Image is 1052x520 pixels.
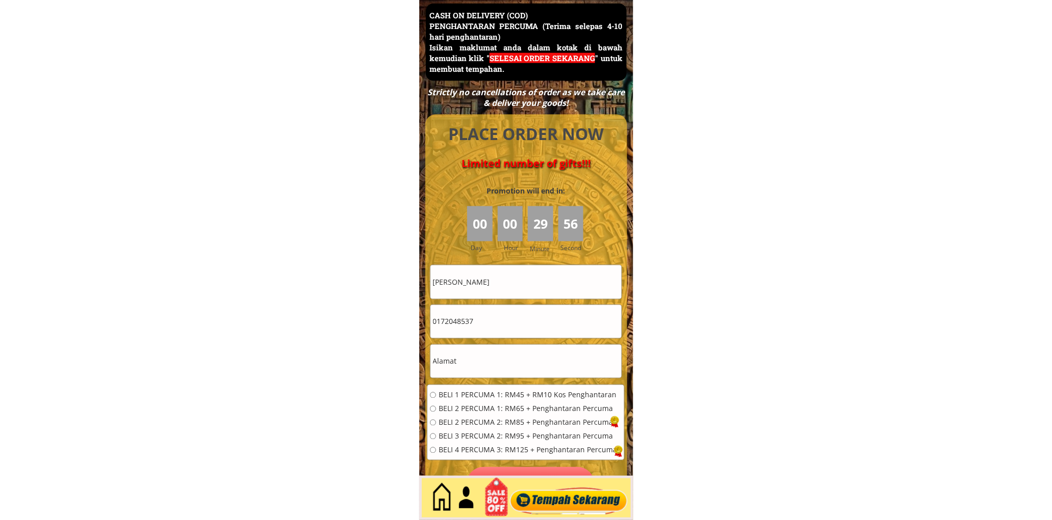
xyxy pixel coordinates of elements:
[504,243,525,253] h3: Hour
[439,447,617,454] span: BELI 4 PERCUMA 3: RM125 + Penghantaran Percuma
[437,157,615,170] h4: Limited number of gifts!!!
[430,265,622,298] input: Nama
[430,305,622,338] input: Telefon
[439,433,617,440] span: BELI 3 PERCUMA 2: RM95 + Penghantaran Percuma
[439,405,617,413] span: BELI 2 PERCUMA 1: RM65 + Penghantaran Percuma
[561,243,586,253] h3: Second
[439,419,617,426] span: BELI 2 PERCUMA 2: RM85 + Penghantaran Percuma
[439,392,617,399] span: BELI 1 PERCUMA 1: RM45 + RM10 Kos Penghantaran
[467,467,595,501] p: Pesan sekarang
[468,185,583,197] h3: Promotion will end in:
[430,345,622,378] input: Alamat
[530,244,552,254] h3: Minute
[429,10,623,74] h3: CASH ON DELIVERY (COD) PENGHANTARAN PERCUMA (Terima selepas 4-10 hari penghantaran) Isikan maklum...
[471,243,496,253] h3: Day
[437,123,615,146] h4: PLACE ORDER NOW
[490,53,595,63] span: SELESAI ORDER SEKARANG
[424,87,628,108] div: Strictly no cancellations of order as we take care & deliver your goods!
